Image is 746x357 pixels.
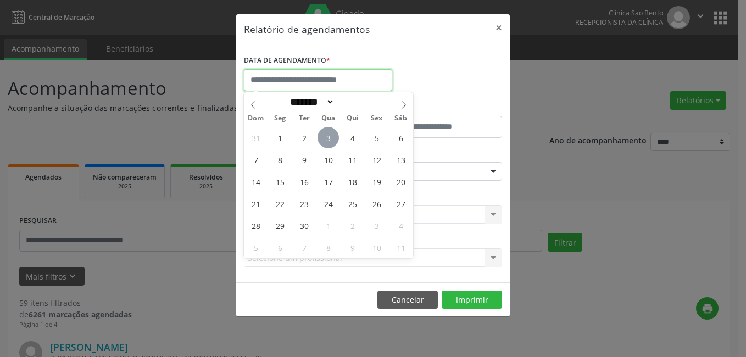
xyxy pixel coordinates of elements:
span: Setembro 30, 2025 [293,215,315,236]
span: Setembro 11, 2025 [342,149,363,170]
span: Setembro 15, 2025 [269,171,291,192]
span: Setembro 25, 2025 [342,193,363,214]
span: Setembro 8, 2025 [269,149,291,170]
span: Setembro 2, 2025 [293,127,315,148]
span: Setembro 13, 2025 [390,149,411,170]
select: Month [286,96,335,108]
span: Outubro 6, 2025 [269,237,291,258]
span: Outubro 2, 2025 [342,215,363,236]
span: Setembro 23, 2025 [293,193,315,214]
span: Setembro 3, 2025 [318,127,339,148]
label: ATÉ [376,99,502,116]
span: Setembro 22, 2025 [269,193,291,214]
span: Outubro 5, 2025 [245,237,266,258]
span: Setembro 18, 2025 [342,171,363,192]
span: Setembro 7, 2025 [245,149,266,170]
label: DATA DE AGENDAMENTO [244,52,330,69]
span: Setembro 10, 2025 [318,149,339,170]
span: Setembro 1, 2025 [269,127,291,148]
button: Close [488,14,510,41]
span: Setembro 26, 2025 [366,193,387,214]
span: Setembro 29, 2025 [269,215,291,236]
span: Setembro 12, 2025 [366,149,387,170]
span: Setembro 16, 2025 [293,171,315,192]
span: Dom [244,115,268,122]
span: Outubro 7, 2025 [293,237,315,258]
span: Outubro 10, 2025 [366,237,387,258]
span: Qui [341,115,365,122]
span: Outubro 8, 2025 [318,237,339,258]
span: Setembro 21, 2025 [245,193,266,214]
span: Outubro 4, 2025 [390,215,411,236]
span: Setembro 4, 2025 [342,127,363,148]
input: Year [335,96,371,108]
span: Agosto 31, 2025 [245,127,266,148]
span: Setembro 27, 2025 [390,193,411,214]
button: Imprimir [442,291,502,309]
span: Outubro 11, 2025 [390,237,411,258]
button: Cancelar [377,291,438,309]
span: Ter [292,115,316,122]
span: Setembro 9, 2025 [293,149,315,170]
span: Setembro 17, 2025 [318,171,339,192]
span: Setembro 28, 2025 [245,215,266,236]
span: Outubro 9, 2025 [342,237,363,258]
span: Qua [316,115,341,122]
span: Setembro 19, 2025 [366,171,387,192]
span: Sáb [389,115,413,122]
h5: Relatório de agendamentos [244,22,370,36]
span: Setembro 14, 2025 [245,171,266,192]
span: Outubro 3, 2025 [366,215,387,236]
span: Setembro 5, 2025 [366,127,387,148]
span: Setembro 20, 2025 [390,171,411,192]
span: Setembro 24, 2025 [318,193,339,214]
span: Outubro 1, 2025 [318,215,339,236]
span: Seg [268,115,292,122]
span: Setembro 6, 2025 [390,127,411,148]
span: Sex [365,115,389,122]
